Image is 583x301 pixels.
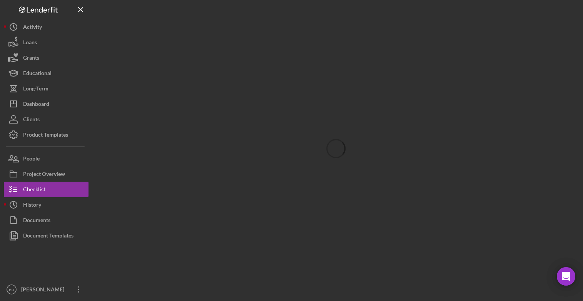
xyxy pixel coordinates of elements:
button: History [4,197,89,212]
div: History [23,197,41,214]
button: Grants [4,50,89,65]
div: Clients [23,112,40,129]
div: People [23,151,40,168]
div: Educational [23,65,52,83]
button: Product Templates [4,127,89,142]
div: Checklist [23,182,45,199]
button: Document Templates [4,228,89,243]
div: Activity [23,19,42,37]
button: Dashboard [4,96,89,112]
button: Documents [4,212,89,228]
div: Product Templates [23,127,68,144]
button: People [4,151,89,166]
text: BD [9,288,14,292]
div: Grants [23,50,39,67]
div: Loans [23,35,37,52]
div: Open Intercom Messenger [557,267,575,286]
button: Loans [4,35,89,50]
button: BD[PERSON_NAME] [4,282,89,297]
div: Documents [23,212,50,230]
button: Project Overview [4,166,89,182]
div: [PERSON_NAME] [19,282,69,299]
button: Clients [4,112,89,127]
div: Document Templates [23,228,74,245]
button: Long-Term [4,81,89,96]
button: Activity [4,19,89,35]
div: Dashboard [23,96,49,114]
button: Checklist [4,182,89,197]
button: Educational [4,65,89,81]
div: Long-Term [23,81,48,98]
div: Project Overview [23,166,65,184]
